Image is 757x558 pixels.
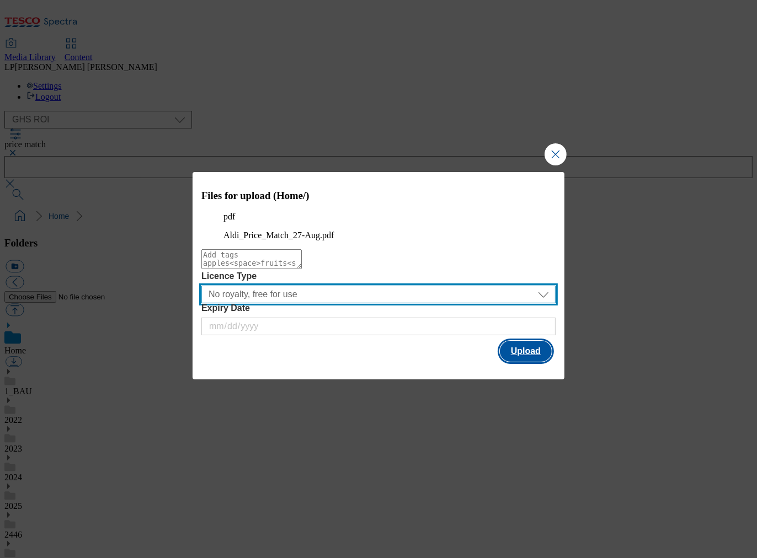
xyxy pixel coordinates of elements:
[545,143,567,165] button: Close Modal
[223,230,534,240] figcaption: Aldi_Price_Match_27-Aug.pdf
[201,271,556,281] label: Licence Type
[500,341,552,362] button: Upload
[193,172,564,380] div: Modal
[201,303,556,313] label: Expiry Date
[201,190,556,202] h3: Files for upload (Home/)
[223,212,534,222] p: pdf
